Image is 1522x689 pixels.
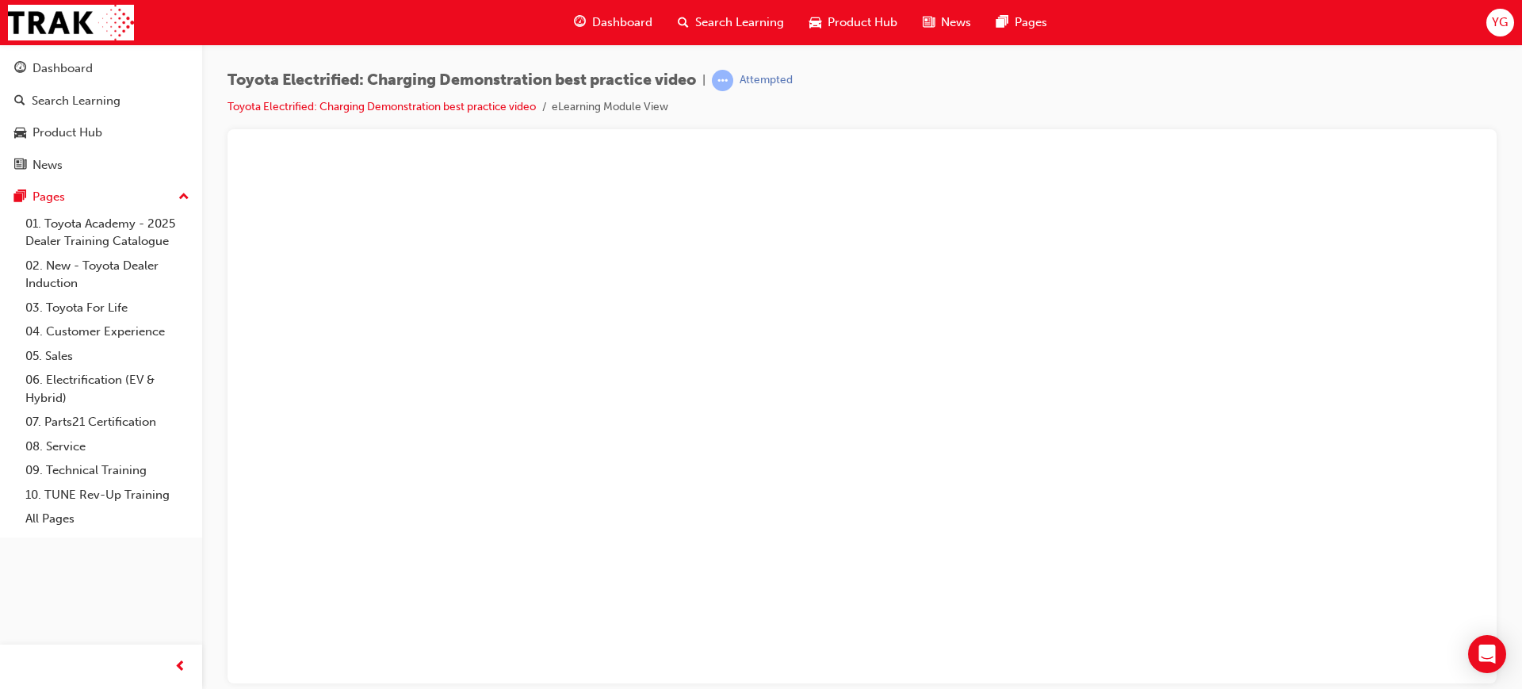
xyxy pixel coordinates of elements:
a: pages-iconPages [984,6,1060,39]
button: DashboardSearch LearningProduct HubNews [6,51,196,182]
a: 03. Toyota For Life [19,296,196,320]
a: 10. TUNE Rev-Up Training [19,483,196,507]
li: eLearning Module View [552,98,668,117]
span: news-icon [14,159,26,173]
span: Pages [1015,13,1047,32]
span: car-icon [14,126,26,140]
span: guage-icon [574,13,586,33]
a: All Pages [19,507,196,531]
a: Toyota Electrified: Charging Demonstration best practice video [228,100,536,113]
a: Product Hub [6,118,196,147]
div: Pages [33,188,65,206]
a: Search Learning [6,86,196,116]
span: Product Hub [828,13,897,32]
a: 04. Customer Experience [19,320,196,344]
a: 01. Toyota Academy - 2025 Dealer Training Catalogue [19,212,196,254]
div: Dashboard [33,59,93,78]
button: Pages [6,182,196,212]
a: Dashboard [6,54,196,83]
span: search-icon [678,13,689,33]
span: Dashboard [592,13,652,32]
span: news-icon [923,13,935,33]
span: car-icon [809,13,821,33]
a: 07. Parts21 Certification [19,410,196,434]
span: pages-icon [14,190,26,205]
a: 06. Electrification (EV & Hybrid) [19,368,196,410]
a: 05. Sales [19,344,196,369]
div: Open Intercom Messenger [1468,635,1506,673]
span: prev-icon [174,657,186,677]
div: Product Hub [33,124,102,142]
span: News [941,13,971,32]
span: pages-icon [996,13,1008,33]
span: Search Learning [695,13,784,32]
span: | [702,71,706,90]
span: up-icon [178,187,189,208]
div: Attempted [740,73,793,88]
a: car-iconProduct Hub [797,6,910,39]
img: Trak [8,5,134,40]
a: search-iconSearch Learning [665,6,797,39]
span: YG [1492,13,1508,32]
span: search-icon [14,94,25,109]
a: news-iconNews [910,6,984,39]
a: News [6,151,196,180]
a: 02. New - Toyota Dealer Induction [19,254,196,296]
span: guage-icon [14,62,26,76]
div: News [33,156,63,174]
span: Toyota Electrified: Charging Demonstration best practice video [228,71,696,90]
span: learningRecordVerb_ATTEMPT-icon [712,70,733,91]
button: YG [1486,9,1514,36]
a: guage-iconDashboard [561,6,665,39]
a: 09. Technical Training [19,458,196,483]
a: 08. Service [19,434,196,459]
div: Search Learning [32,92,120,110]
